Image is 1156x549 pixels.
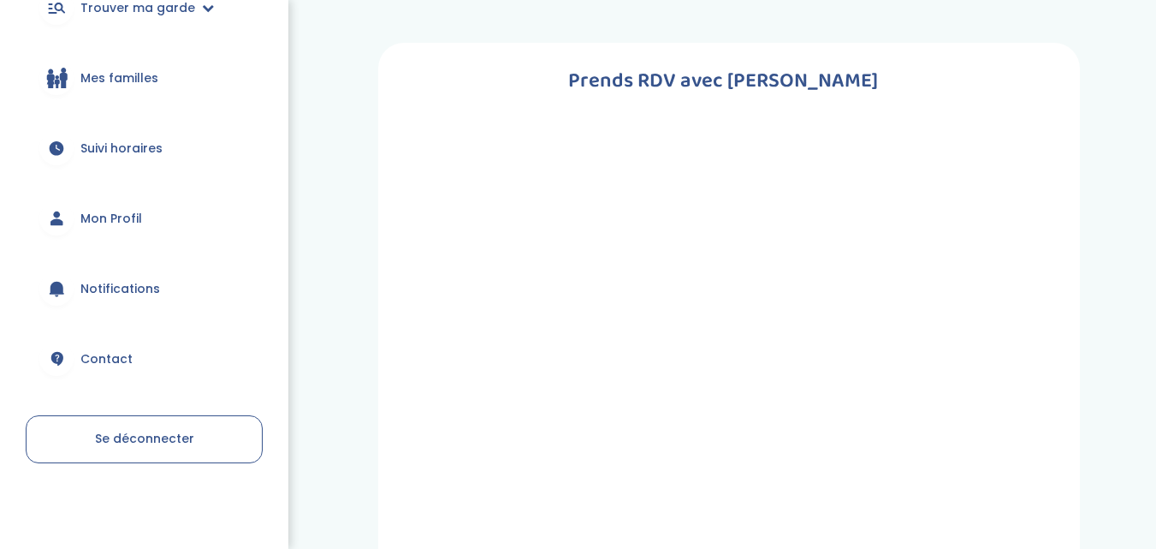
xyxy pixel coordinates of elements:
[95,430,194,447] span: Se déconnecter
[404,64,1041,98] h1: Prends RDV avec [PERSON_NAME]
[26,47,263,109] a: Mes familles
[26,117,263,179] a: Suivi horaires
[26,188,263,249] a: Mon Profil
[80,210,142,228] span: Mon Profil
[80,140,163,158] span: Suivi horaires
[26,258,263,319] a: Notifications
[26,328,263,390] a: Contact
[80,350,133,368] span: Contact
[80,69,158,87] span: Mes familles
[26,415,263,463] a: Se déconnecter
[80,280,160,298] span: Notifications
